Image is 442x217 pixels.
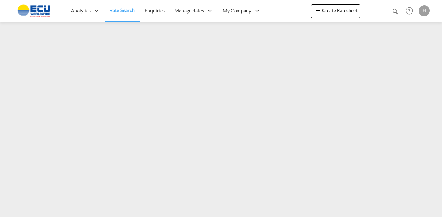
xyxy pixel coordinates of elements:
span: Rate Search [109,7,135,13]
div: H [419,5,430,16]
button: icon-plus 400-fgCreate Ratesheet [311,4,360,18]
span: Help [403,5,415,17]
span: My Company [223,7,251,14]
md-icon: icon-magnify [392,8,399,15]
md-icon: icon-plus 400-fg [314,6,322,15]
img: 6cccb1402a9411edb762cf9624ab9cda.png [10,3,57,19]
div: icon-magnify [392,8,399,18]
div: Help [403,5,419,17]
span: Analytics [71,7,91,14]
span: Enquiries [145,8,165,14]
span: Manage Rates [174,7,204,14]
